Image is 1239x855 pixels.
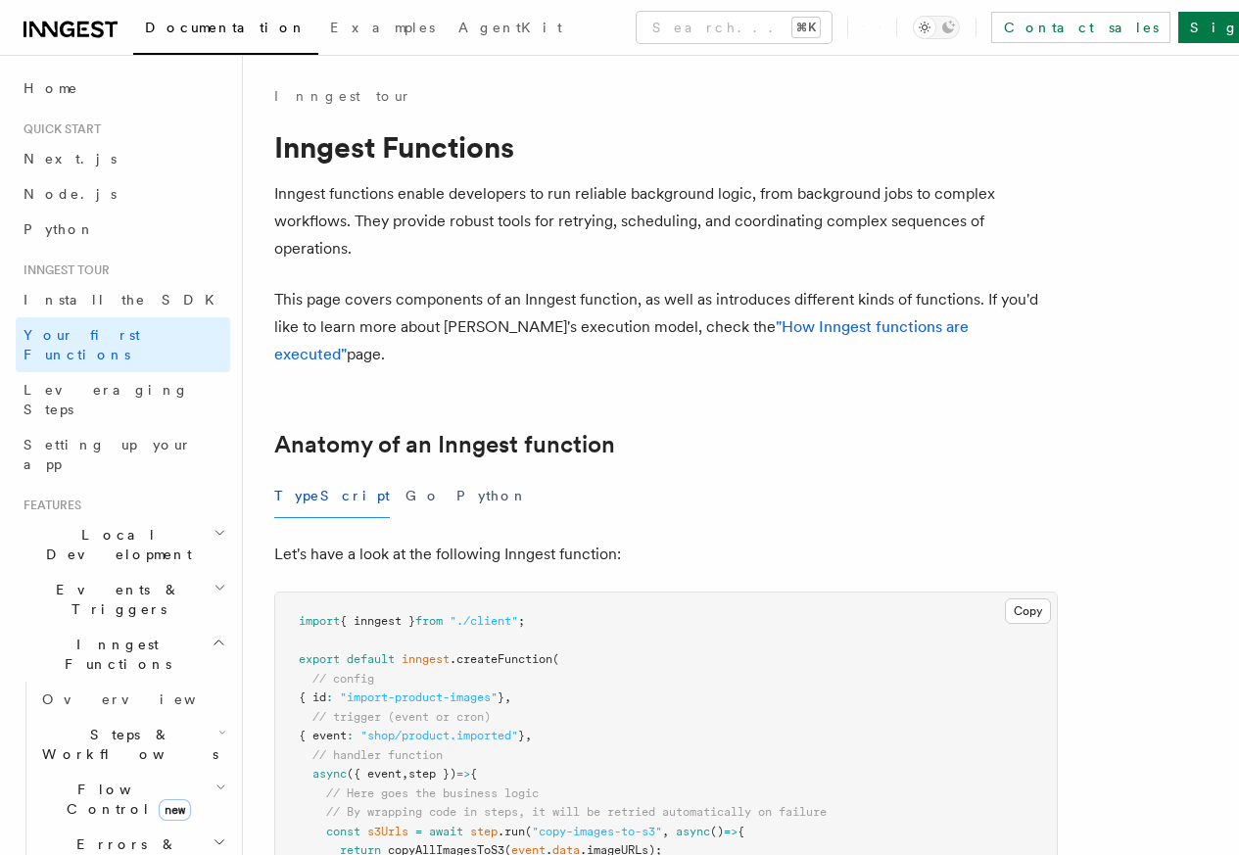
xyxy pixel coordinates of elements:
[367,825,408,838] span: s3Urls
[415,614,443,628] span: from
[16,372,230,427] a: Leveraging Steps
[16,317,230,372] a: Your first Functions
[16,427,230,482] a: Setting up your app
[42,691,244,707] span: Overview
[552,652,559,666] span: (
[470,767,477,781] span: {
[724,825,738,838] span: =>
[274,180,1058,262] p: Inngest functions enable developers to run reliable background logic, from background jobs to com...
[676,825,710,838] span: async
[662,825,669,838] span: ,
[24,382,189,417] span: Leveraging Steps
[16,580,214,619] span: Events & Triggers
[34,725,218,764] span: Steps & Workflows
[24,327,140,362] span: Your first Functions
[347,652,395,666] span: default
[24,437,192,472] span: Setting up your app
[326,786,539,800] span: // Here goes the business logic
[637,12,832,43] button: Search...⌘K
[792,18,820,37] kbd: ⌘K
[312,672,374,686] span: // config
[450,652,552,666] span: .createFunction
[738,825,744,838] span: {
[34,717,230,772] button: Steps & Workflows
[525,729,532,742] span: ,
[347,729,354,742] span: :
[402,767,408,781] span: ,
[456,767,470,781] span: =>
[34,772,230,827] button: Flow Controlnew
[159,799,191,821] span: new
[318,6,447,53] a: Examples
[312,748,443,762] span: // handler function
[312,710,491,724] span: // trigger (event or cron)
[16,572,230,627] button: Events & Triggers
[312,767,347,781] span: async
[274,541,1058,568] p: Let's have a look at the following Inngest function:
[16,627,230,682] button: Inngest Functions
[450,614,518,628] span: "./client"
[24,186,117,202] span: Node.js
[429,825,463,838] span: await
[340,690,498,704] span: "import-product-images"
[16,525,214,564] span: Local Development
[16,71,230,106] a: Home
[24,221,95,237] span: Python
[34,780,215,819] span: Flow Control
[470,825,498,838] span: step
[299,690,326,704] span: { id
[347,767,402,781] span: ({ event
[326,825,360,838] span: const
[274,474,390,518] button: TypeScript
[360,729,518,742] span: "shop/product.imported"
[274,129,1058,165] h1: Inngest Functions
[24,78,78,98] span: Home
[532,825,662,838] span: "copy-images-to-s3"
[16,121,101,137] span: Quick start
[498,825,525,838] span: .run
[326,805,827,819] span: // By wrapping code in steps, it will be retried automatically on failure
[16,635,212,674] span: Inngest Functions
[299,729,347,742] span: { event
[16,498,81,513] span: Features
[16,517,230,572] button: Local Development
[299,614,340,628] span: import
[16,282,230,317] a: Install the SDK
[24,151,117,166] span: Next.js
[340,614,415,628] span: { inngest }
[34,682,230,717] a: Overview
[16,262,110,278] span: Inngest tour
[913,16,960,39] button: Toggle dark mode
[518,729,525,742] span: }
[274,431,615,458] a: Anatomy of an Inngest function
[24,292,226,308] span: Install the SDK
[408,767,456,781] span: step })
[1005,598,1051,624] button: Copy
[274,86,411,106] a: Inngest tour
[498,690,504,704] span: }
[405,474,441,518] button: Go
[415,825,422,838] span: =
[326,690,333,704] span: :
[447,6,574,53] a: AgentKit
[518,614,525,628] span: ;
[16,141,230,176] a: Next.js
[330,20,435,35] span: Examples
[145,20,307,35] span: Documentation
[16,212,230,247] a: Python
[274,286,1058,368] p: This page covers components of an Inngest function, as well as introduces different kinds of func...
[133,6,318,55] a: Documentation
[991,12,1170,43] a: Contact sales
[710,825,724,838] span: ()
[525,825,532,838] span: (
[402,652,450,666] span: inngest
[504,690,511,704] span: ,
[299,652,340,666] span: export
[16,176,230,212] a: Node.js
[456,474,528,518] button: Python
[458,20,562,35] span: AgentKit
